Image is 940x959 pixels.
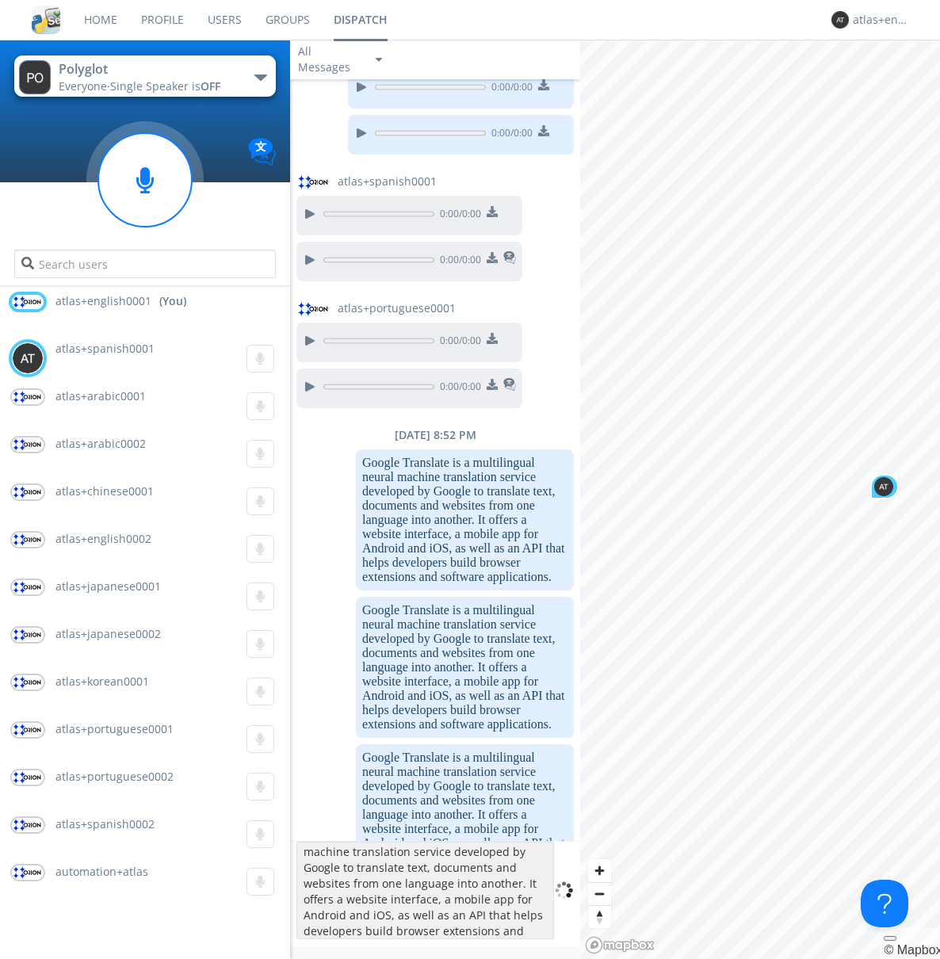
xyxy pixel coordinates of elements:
[874,477,893,496] img: 373638.png
[538,79,549,90] img: download media button
[861,880,908,927] iframe: Toggle Customer Support
[538,125,549,136] img: download media button
[14,250,275,278] input: Search users
[19,60,51,94] img: 373638.png
[55,864,148,879] span: automation+atlas
[434,207,481,224] span: 0:00 / 0:00
[290,427,580,443] div: [DATE] 8:52 PM
[59,78,237,94] div: Everyone ·
[362,456,567,584] dc-p: Google Translate is a multilingual neural machine translation service developed by Google to tran...
[159,293,186,309] div: (You)
[503,250,516,270] span: This is a translated message
[362,603,567,732] dc-p: Google Translate is a multilingual neural machine translation service developed by Google to tran...
[32,6,60,34] img: cddb5a64eb264b2086981ab96f4c1ba7
[55,388,146,403] span: atlas+arabic0001
[55,816,155,831] span: atlas+spanish0002
[14,55,275,97] button: PolyglotEveryone·Single Speaker isOFF
[338,174,437,189] span: atlas+spanish0001
[55,626,161,641] span: atlas+japanese0002
[487,333,498,344] img: download media button
[55,579,161,594] span: atlas+japanese0001
[588,905,611,928] button: Reset bearing to north
[853,12,912,28] div: atlas+english0001
[12,533,44,547] img: orion-labs-logo.svg
[12,485,44,499] img: orion-labs-logo.svg
[12,437,44,452] img: orion-labs-logo.svg
[503,376,516,397] span: This is a translated message
[55,721,174,736] span: atlas+portuguese0001
[12,580,44,594] img: orion-labs-logo.svg
[55,769,174,784] span: atlas+portuguese0002
[434,253,481,270] span: 0:00 / 0:00
[12,390,44,404] img: orion-labs-logo.svg
[884,936,896,941] button: Toggle attribution
[362,751,567,879] dc-p: Google Translate is a multilingual neural machine translation service developed by Google to tran...
[55,293,151,309] span: atlas+english0001
[12,865,44,880] img: orion-labs-logo.svg
[588,882,611,905] button: Zoom out
[12,295,44,309] img: orion-labs-logo.svg
[55,674,149,689] span: atlas+korean0001
[12,818,44,832] img: orion-labs-logo.svg
[434,334,481,351] span: 0:00 / 0:00
[487,206,498,217] img: download media button
[338,300,456,316] span: atlas+portuguese0001
[487,252,498,263] img: download media button
[298,44,361,75] div: All Messages
[59,60,237,78] div: Polyglot
[870,474,899,499] div: Map marker
[55,483,154,499] span: atlas+chinese0001
[298,175,330,189] img: orion-labs-logo.svg
[12,723,44,737] img: orion-labs-logo.svg
[12,770,44,785] img: orion-labs-logo.svg
[486,126,533,143] span: 0:00 / 0:00
[110,78,220,94] span: Single Speaker is
[487,379,498,390] img: download media button
[55,436,146,451] span: atlas+arabic0002
[831,11,849,29] img: 373638.png
[503,378,516,391] img: translated-message
[201,78,220,94] span: OFF
[12,342,44,374] img: 373638.png
[376,58,382,62] img: caret-down-sm.svg
[12,675,44,690] img: orion-labs-logo.svg
[588,883,611,905] span: Zoom out
[298,302,330,315] img: orion-labs-logo.svg
[248,138,276,166] img: Translation enabled
[585,936,655,954] a: Mapbox logo
[55,531,151,546] span: atlas+english0002
[55,341,155,356] span: atlas+spanish0001
[588,906,611,928] span: Reset bearing to north
[486,80,533,97] span: 0:00 / 0:00
[434,380,481,397] span: 0:00 / 0:00
[503,251,516,264] img: translated-message
[588,859,611,882] button: Zoom in
[296,842,554,939] textarea: Google Translate is a multilingual neural machine translation service developed by Google to tran...
[554,881,574,900] img: spin.svg
[12,628,44,642] img: orion-labs-logo.svg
